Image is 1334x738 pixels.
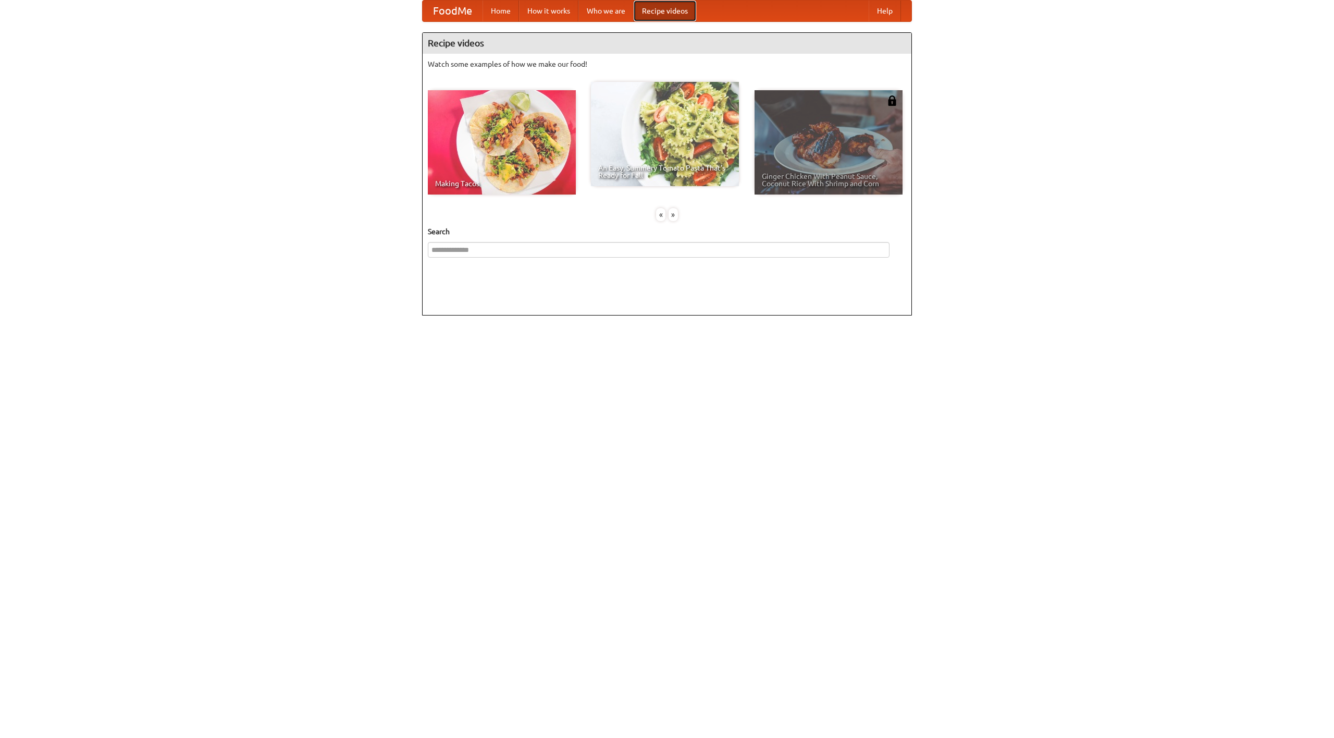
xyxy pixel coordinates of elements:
a: Home [483,1,519,21]
h5: Search [428,226,906,237]
div: « [656,208,665,221]
a: Help [869,1,901,21]
h4: Recipe videos [423,33,911,54]
a: How it works [519,1,578,21]
a: Recipe videos [634,1,696,21]
a: FoodMe [423,1,483,21]
p: Watch some examples of how we make our food! [428,59,906,69]
a: Who we are [578,1,634,21]
img: 483408.png [887,95,897,106]
a: An Easy, Summery Tomato Pasta That's Ready for Fall [591,82,739,186]
span: Making Tacos [435,180,569,187]
div: » [669,208,678,221]
span: An Easy, Summery Tomato Pasta That's Ready for Fall [598,164,732,179]
a: Making Tacos [428,90,576,195]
